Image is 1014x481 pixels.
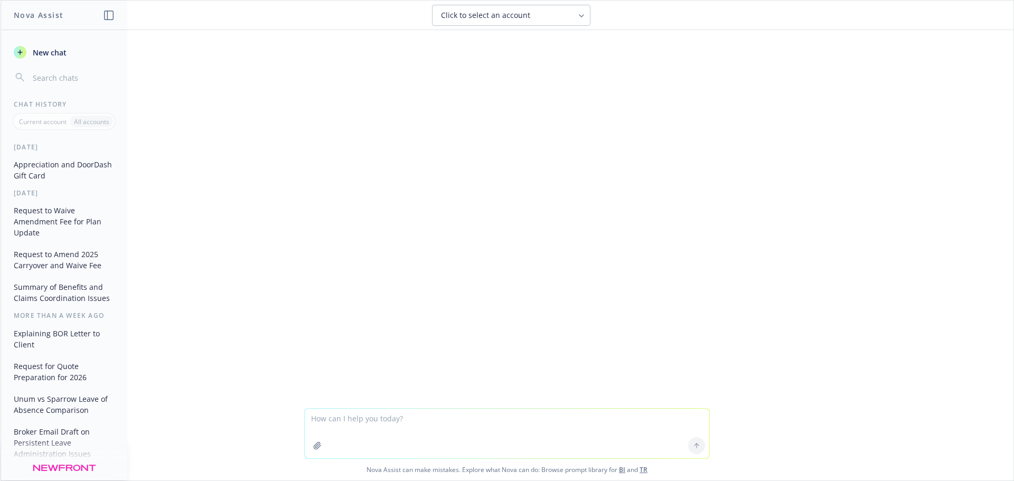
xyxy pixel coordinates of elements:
[10,278,119,307] button: Summary of Benefits and Claims Coordination Issues
[432,5,590,26] button: Click to select an account
[10,156,119,184] button: Appreciation and DoorDash Gift Card
[10,246,119,274] button: Request to Amend 2025 Carryover and Waive Fee
[10,390,119,419] button: Unum vs Sparrow Leave of Absence Comparison
[31,70,115,85] input: Search chats
[74,117,109,126] p: All accounts
[1,311,127,320] div: More than a week ago
[10,423,119,463] button: Broker Email Draft on Persistent Leave Administration Issues
[619,465,625,474] a: BI
[14,10,63,21] h1: Nova Assist
[1,188,127,197] div: [DATE]
[1,100,127,109] div: Chat History
[10,43,119,62] button: New chat
[31,47,67,58] span: New chat
[10,357,119,386] button: Request for Quote Preparation for 2026
[441,10,530,21] span: Click to select an account
[640,465,647,474] a: TR
[19,117,67,126] p: Current account
[5,459,1009,480] span: Nova Assist can make mistakes. Explore what Nova can do: Browse prompt library for and
[10,325,119,353] button: Explaining BOR Letter to Client
[10,202,119,241] button: Request to Waive Amendment Fee for Plan Update
[1,143,127,152] div: [DATE]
